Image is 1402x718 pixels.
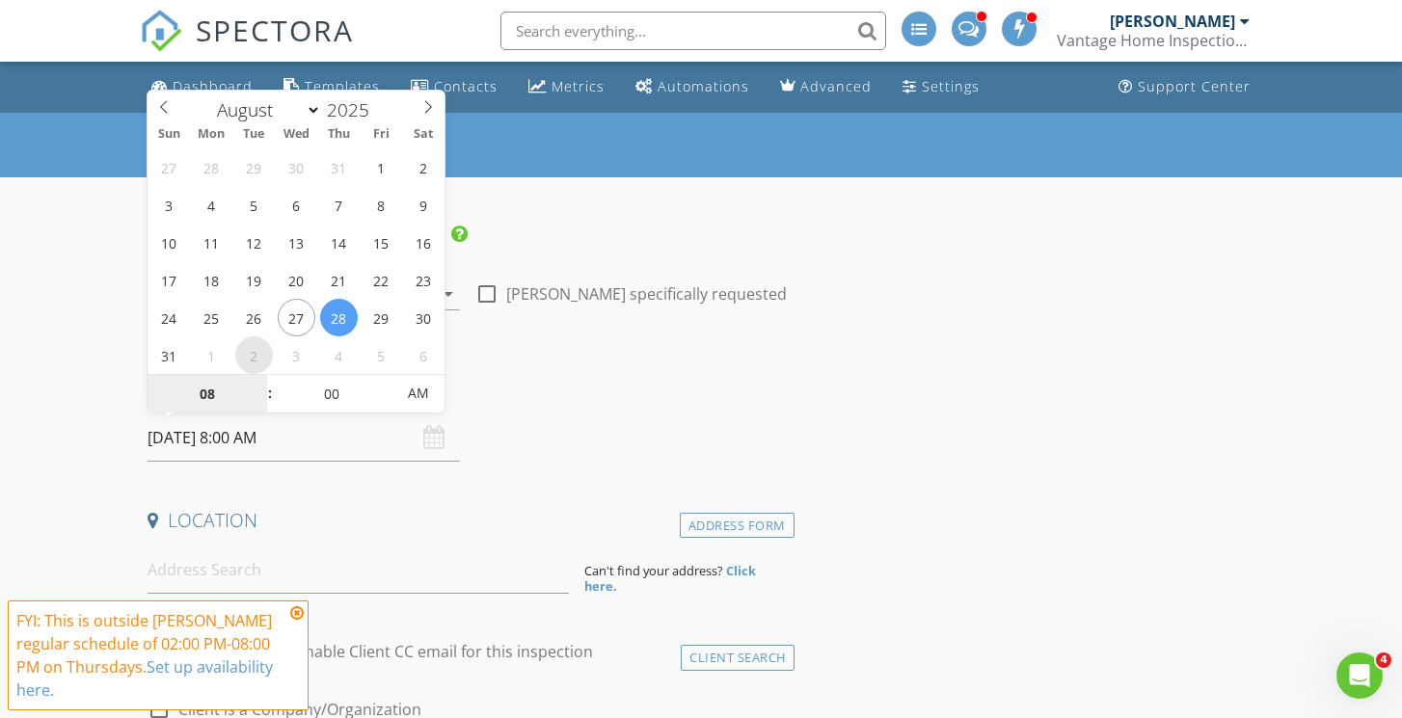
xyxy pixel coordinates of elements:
[506,284,787,304] label: [PERSON_NAME] specifically requested
[403,69,505,105] a: Contacts
[363,299,400,336] span: August 29, 2025
[267,374,273,412] span: :
[363,224,400,261] span: August 15, 2025
[402,128,445,141] span: Sat
[16,609,284,702] div: FYI: This is outside [PERSON_NAME] regular schedule of 02:00 PM-08:00 PM on Thursdays.
[193,224,230,261] span: August 11, 2025
[144,69,260,105] a: Dashboard
[150,336,188,374] span: August 31, 2025
[193,186,230,224] span: August 4, 2025
[1138,77,1251,95] div: Support Center
[193,148,230,186] span: July 28, 2025
[148,128,190,141] span: Sun
[405,299,443,336] span: August 30, 2025
[895,69,987,105] a: Settings
[190,128,232,141] span: Mon
[680,513,795,539] div: Address Form
[772,69,879,105] a: Advanced
[658,77,749,95] div: Automations
[278,336,315,374] span: September 3, 2025
[363,336,400,374] span: September 5, 2025
[193,261,230,299] span: August 18, 2025
[150,186,188,224] span: August 3, 2025
[320,299,358,336] span: August 28, 2025
[148,414,459,462] input: Select date
[434,77,498,95] div: Contacts
[193,299,230,336] span: August 25, 2025
[235,336,273,374] span: September 2, 2025
[148,508,787,533] h4: Location
[148,376,787,401] h4: Date/Time
[552,77,605,95] div: Metrics
[305,77,380,95] div: Templates
[363,148,400,186] span: August 1, 2025
[140,10,182,52] img: The Best Home Inspection Software - Spectora
[150,224,188,261] span: August 10, 2025
[278,299,315,336] span: August 27, 2025
[278,261,315,299] span: August 20, 2025
[317,128,360,141] span: Thu
[360,128,402,141] span: Fri
[405,148,443,186] span: August 2, 2025
[628,69,757,105] a: Automations (Advanced)
[1336,652,1383,699] iframe: Intercom live chat
[320,261,358,299] span: August 21, 2025
[1376,652,1391,668] span: 4
[235,148,273,186] span: July 29, 2025
[140,26,354,66] a: SPECTORA
[363,186,400,224] span: August 8, 2025
[437,282,460,306] i: arrow_drop_down
[320,186,358,224] span: August 7, 2025
[196,10,354,50] span: SPECTORA
[320,336,358,374] span: September 4, 2025
[150,261,188,299] span: August 17, 2025
[235,224,273,261] span: August 12, 2025
[150,148,188,186] span: July 27, 2025
[320,148,358,186] span: July 31, 2025
[800,77,872,95] div: Advanced
[278,186,315,224] span: August 6, 2025
[193,336,230,374] span: September 1, 2025
[150,299,188,336] span: August 24, 2025
[320,224,358,261] span: August 14, 2025
[278,224,315,261] span: August 13, 2025
[500,12,886,50] input: Search everything...
[235,299,273,336] span: August 26, 2025
[278,148,315,186] span: July 30, 2025
[235,186,273,224] span: August 5, 2025
[1057,31,1250,50] div: Vantage Home Inspections
[232,128,275,141] span: Tue
[235,261,273,299] span: August 19, 2025
[275,128,317,141] span: Wed
[363,261,400,299] span: August 22, 2025
[173,77,253,95] div: Dashboard
[405,336,443,374] span: September 6, 2025
[405,224,443,261] span: August 16, 2025
[321,97,385,122] input: Year
[521,69,612,105] a: Metrics
[296,642,593,661] label: Enable Client CC email for this inspection
[922,77,980,95] div: Settings
[1110,12,1235,31] div: [PERSON_NAME]
[584,562,756,595] strong: Click here.
[405,186,443,224] span: August 9, 2025
[584,562,723,579] span: Can't find your address?
[391,374,445,412] span: Click to toggle
[276,69,388,105] a: Templates
[681,645,795,671] div: Client Search
[405,261,443,299] span: August 23, 2025
[148,546,568,594] input: Address Search
[1111,69,1258,105] a: Support Center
